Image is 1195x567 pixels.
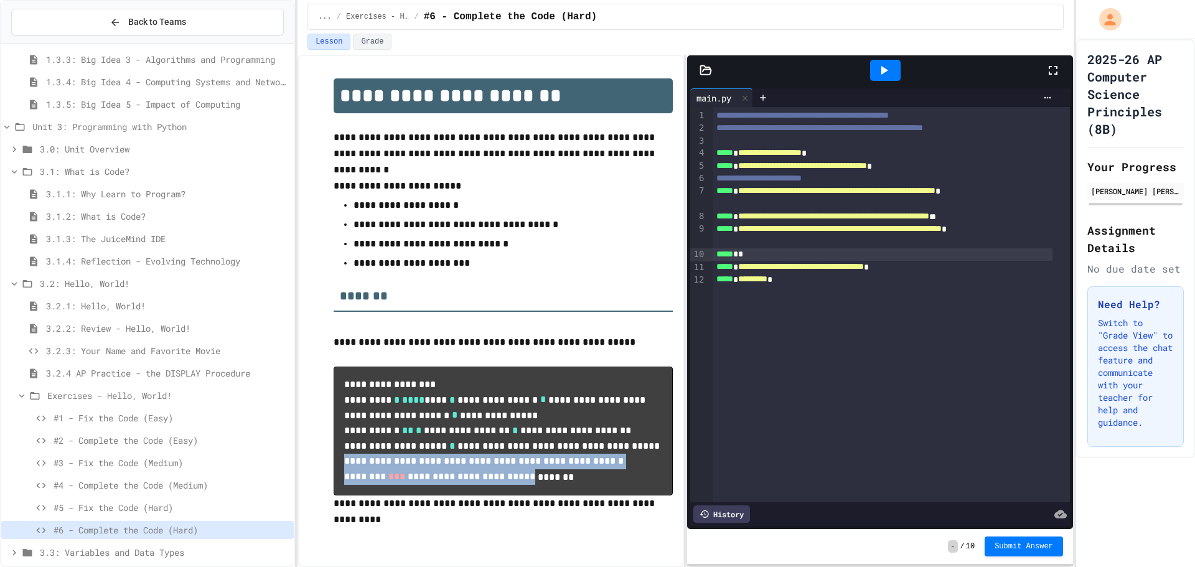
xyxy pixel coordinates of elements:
[307,34,350,50] button: Lesson
[46,255,289,268] span: 3.1.4: Reflection - Evolving Technology
[960,541,965,551] span: /
[46,98,289,111] span: 1.3.5: Big Idea 5 - Impact of Computing
[1087,50,1184,138] h1: 2025-26 AP Computer Science Principles (8B)
[690,210,706,223] div: 8
[337,12,341,22] span: /
[690,88,753,107] div: main.py
[1098,317,1173,429] p: Switch to "Grade View" to access the chat feature and communicate with your teacher for help and ...
[1091,185,1180,197] div: [PERSON_NAME] [PERSON_NAME]
[690,147,706,159] div: 4
[1098,297,1173,312] h3: Need Help?
[693,505,750,523] div: History
[40,546,289,559] span: 3.3: Variables and Data Types
[46,187,289,200] span: 3.1.1: Why Learn to Program?
[424,9,597,24] span: #6 - Complete the Code (Hard)
[46,322,289,335] span: 3.2.2: Review - Hello, World!
[47,389,289,402] span: Exercises - Hello, World!
[40,165,289,178] span: 3.1: What is Code?
[690,122,706,134] div: 2
[346,12,410,22] span: Exercises - Hello, World!
[46,299,289,312] span: 3.2.1: Hello, World!
[690,248,706,261] div: 10
[46,344,289,357] span: 3.2.3: Your Name and Favorite Movie
[1087,222,1184,256] h2: Assignment Details
[11,9,284,35] button: Back to Teams
[46,75,289,88] span: 1.3.4: Big Idea 4 - Computing Systems and Networks
[54,456,289,469] span: #3 - Fix the Code (Medium)
[690,185,706,210] div: 7
[40,143,289,156] span: 3.0: Unit Overview
[690,110,706,122] div: 1
[128,16,186,29] span: Back to Teams
[690,160,706,172] div: 5
[353,34,391,50] button: Grade
[690,91,738,105] div: main.py
[966,541,975,551] span: 10
[415,12,419,22] span: /
[46,53,289,66] span: 1.3.3: Big Idea 3 - Algorithms and Programming
[32,120,289,133] span: Unit 3: Programming with Python
[54,501,289,514] span: #5 - Fix the Code (Hard)
[995,541,1053,551] span: Submit Answer
[46,210,289,223] span: 3.1.2: What is Code?
[46,232,289,245] span: 3.1.3: The JuiceMind IDE
[54,479,289,492] span: #4 - Complete the Code (Medium)
[46,367,289,380] span: 3.2.4 AP Practice - the DISPLAY Procedure
[985,537,1063,556] button: Submit Answer
[54,434,289,447] span: #2 - Complete the Code (Easy)
[690,135,706,148] div: 3
[690,274,706,286] div: 12
[1087,158,1184,176] h2: Your Progress
[1086,5,1125,34] div: My Account
[54,411,289,424] span: #1 - Fix the Code (Easy)
[1087,261,1184,276] div: No due date set
[318,12,332,22] span: ...
[690,261,706,274] div: 11
[948,540,957,553] span: -
[40,277,289,290] span: 3.2: Hello, World!
[54,523,289,537] span: #6 - Complete the Code (Hard)
[690,223,706,248] div: 9
[690,172,706,185] div: 6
